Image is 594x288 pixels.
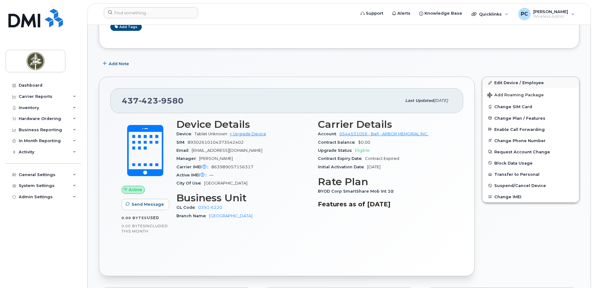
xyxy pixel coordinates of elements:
[434,98,448,103] span: [DATE]
[397,10,410,17] span: Alerts
[482,191,579,202] button: Change IMEI
[482,77,579,88] a: Edit Device / Employee
[356,7,388,20] a: Support
[405,98,434,103] span: Last updated
[109,61,129,67] span: Add Note
[132,201,164,207] span: Send Message
[482,135,579,146] button: Change Phone Number
[318,156,365,161] span: Contract Expiry Date
[176,132,194,136] span: Device
[176,165,211,169] span: Carrier IMEI
[176,192,310,204] h3: Business Unit
[533,14,568,19] span: Wireless Admin
[482,101,579,112] button: Change SIM Card
[482,113,579,124] button: Change Plan / Features
[104,7,198,18] input: Find something...
[176,173,209,177] span: Active IMEI
[482,146,579,157] button: Request Account Change
[122,216,147,220] span: 0.00 Bytes
[122,199,169,210] button: Send Message
[211,165,253,169] span: 863989057156317
[339,132,429,136] a: 0544531056 - Bell - ARBOR MEMORIAL INC.
[198,205,222,210] a: 0391-6220
[482,169,579,180] button: Transfer to Personal
[318,119,452,130] h3: Carrier Details
[521,10,528,18] span: PC
[99,58,134,69] button: Add Note
[494,127,545,132] span: Enable Call Forwarding
[467,8,513,20] div: Quicklinks
[533,9,568,14] span: [PERSON_NAME]
[139,96,158,105] span: 423
[494,116,545,120] span: Change Plan / Features
[482,180,579,191] button: Suspend/Cancel Device
[147,215,159,220] span: used
[230,132,266,136] a: + Upgrade Device
[318,148,355,153] span: Upgrade Status
[367,165,381,169] span: [DATE]
[176,181,204,185] span: City Of Use
[122,224,145,228] span: 0.00 Bytes
[355,148,370,153] span: Eligible
[199,156,233,161] span: [PERSON_NAME]
[318,200,452,208] h3: Features as of [DATE]
[318,132,339,136] span: Account
[482,157,579,169] button: Block Data Usage
[358,140,370,145] span: $0.00
[318,176,452,187] h3: Rate Plan
[188,140,244,145] span: 89302610104373542402
[158,96,184,105] span: 9580
[209,173,213,177] span: —
[415,7,467,20] a: Knowledge Base
[318,165,367,169] span: Initial Activation Date
[176,140,188,145] span: SIM
[129,187,142,193] span: Active
[204,181,247,185] span: [GEOGRAPHIC_DATA]
[176,119,310,130] h3: Device Details
[194,132,227,136] span: Tablet Unknown
[482,124,579,135] button: Enable Call Forwarding
[514,8,579,20] div: Paulina Cantos
[209,214,252,218] a: [GEOGRAPHIC_DATA]
[176,148,192,153] span: Email
[482,88,579,101] button: Add Roaming Package
[494,183,546,188] span: Suspend/Cancel Device
[176,214,209,218] span: Branch Name
[318,189,397,194] span: BYOD Corp SmartShare Mob Int 10
[122,96,184,105] span: 437
[192,148,262,153] span: [EMAIL_ADDRESS][DOMAIN_NAME]
[479,12,502,17] span: Quicklinks
[176,205,198,210] span: GL Code
[487,93,544,98] span: Add Roaming Package
[176,156,199,161] span: Manager
[110,23,142,31] a: Add tags
[365,156,399,161] span: Contract Expired
[318,140,358,145] span: Contract balance
[424,10,462,17] span: Knowledge Base
[366,10,383,17] span: Support
[388,7,415,20] a: Alerts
